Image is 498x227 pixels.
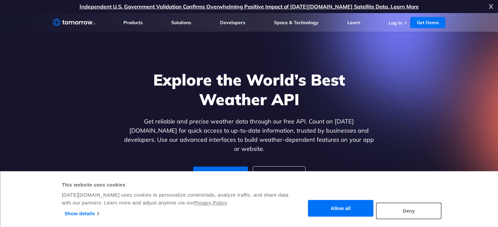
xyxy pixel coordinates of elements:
a: For Developers [193,167,248,183]
div: This website uses cookies [62,181,289,189]
a: Developers [220,20,245,25]
button: Allow all [308,200,374,217]
div: [DATE][DOMAIN_NAME] uses cookies to personalize content/ads, analyze traffic, and share data with... [62,191,289,207]
a: For Enterprise [253,167,305,183]
a: Solutions [171,20,191,25]
a: Show details [65,209,99,219]
a: Privacy Policy [194,200,227,205]
button: Deny [376,203,442,219]
a: Learn [347,20,360,25]
a: Get Demo [410,17,445,28]
a: Space & Technology [274,20,319,25]
a: Products [123,20,143,25]
a: Log In [389,20,402,26]
a: Home link [53,18,95,27]
p: Get reliable and precise weather data through our free API. Count on [DATE][DOMAIN_NAME] for quic... [123,117,376,154]
a: Independent U.S. Government Validation Confirms Overwhelming Positive Impact of [DATE][DOMAIN_NAM... [80,3,419,10]
h1: Explore the World’s Best Weather API [123,70,376,109]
